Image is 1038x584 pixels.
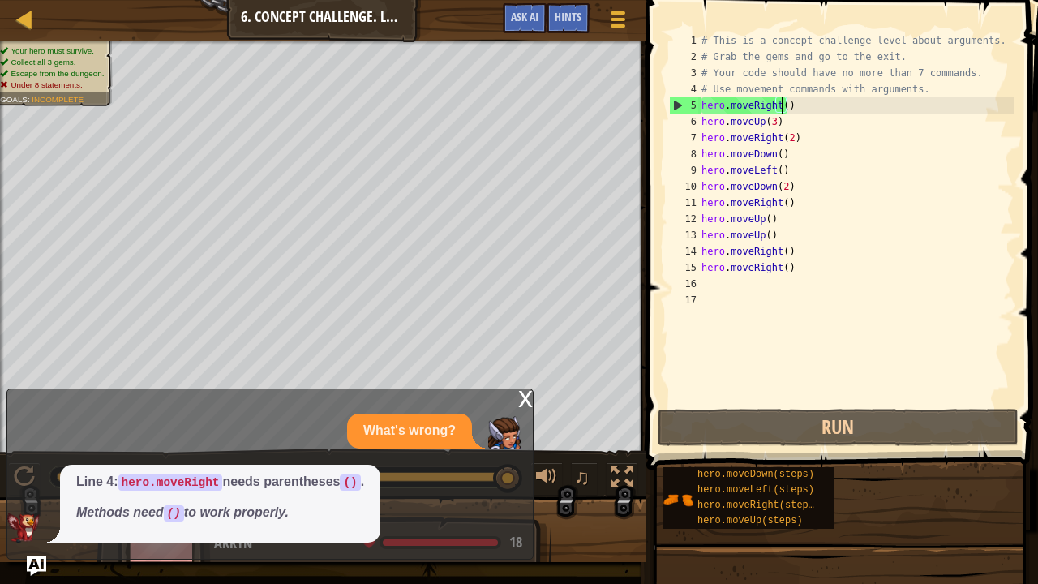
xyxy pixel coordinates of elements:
span: Ask AI [511,9,538,24]
p: Line 4: needs parentheses . [76,473,364,492]
button: Toggle fullscreen [606,462,638,496]
span: hero.moveLeft(steps) [697,484,814,496]
code: hero.moveRight [118,474,223,491]
button: Ask AI [27,556,46,576]
span: hero.moveRight(steps) [697,500,820,511]
code: () [340,474,360,491]
div: 2 [669,49,701,65]
em: Methods need to work properly. [76,505,289,519]
div: 5 [670,97,701,114]
div: 12 [669,211,701,227]
div: 14 [669,243,701,260]
p: What's wrong? [363,422,456,440]
span: hero.moveUp(steps) [697,515,803,526]
span: Incomplete [32,95,84,104]
img: AI [7,513,40,543]
div: 8 [669,146,701,162]
span: Escape from the dungeon. [11,69,104,78]
div: 11 [669,195,701,211]
div: 16 [669,276,701,292]
span: hero.moveDown(steps) [697,469,814,480]
span: Your hero must survive. [11,46,94,55]
div: 4 [669,81,701,97]
div: 3 [669,65,701,81]
div: 13 [669,227,701,243]
span: Hints [555,9,581,24]
button: Show game menu [598,3,638,41]
button: Run [658,409,1019,446]
div: 10 [669,178,701,195]
button: Ask AI [503,3,547,33]
img: portrait.png [663,484,693,515]
code: () [164,505,184,522]
div: 15 [669,260,701,276]
div: x [518,389,533,406]
div: 17 [669,292,701,308]
span: : [28,95,32,104]
span: Collect all 3 gems. [11,58,75,67]
div: 7 [669,130,701,146]
div: 6 [669,114,701,130]
span: Under 8 statements. [11,80,82,89]
img: Player [488,416,521,449]
button: ♫ [571,462,598,496]
span: ♫ [574,465,590,489]
div: 1 [669,32,701,49]
div: 9 [669,162,701,178]
button: Adjust volume [530,462,563,496]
